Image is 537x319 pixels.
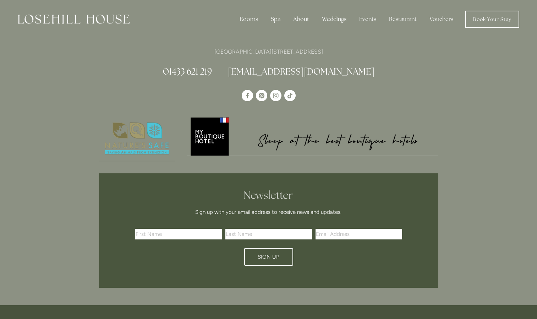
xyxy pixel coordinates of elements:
div: Rooms [234,12,264,26]
div: About [287,12,315,26]
a: Vouchers [424,12,459,26]
input: Last Name [225,229,312,239]
h2: Newsletter [138,189,400,202]
div: Weddings [316,12,352,26]
span: Sign Up [258,254,279,260]
input: First Name [135,229,222,239]
img: Nature's Safe - Logo [99,116,175,161]
p: [GEOGRAPHIC_DATA][STREET_ADDRESS] [99,47,438,56]
a: [EMAIL_ADDRESS][DOMAIN_NAME] [228,66,374,77]
div: Events [354,12,382,26]
a: My Boutique Hotel - Logo [187,116,438,156]
a: Book Your Stay [465,11,519,28]
div: Restaurant [383,12,422,26]
a: 01433 621 219 [163,66,212,77]
button: Sign Up [244,248,293,266]
input: Email Address [316,229,402,239]
a: Losehill House Hotel & Spa [242,90,253,101]
img: My Boutique Hotel - Logo [187,116,438,156]
a: Pinterest [256,90,267,101]
img: Losehill House [18,15,130,24]
p: Sign up with your email address to receive news and updates. [138,208,400,216]
a: Instagram [270,90,281,101]
div: Spa [265,12,286,26]
a: TikTok [284,90,296,101]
